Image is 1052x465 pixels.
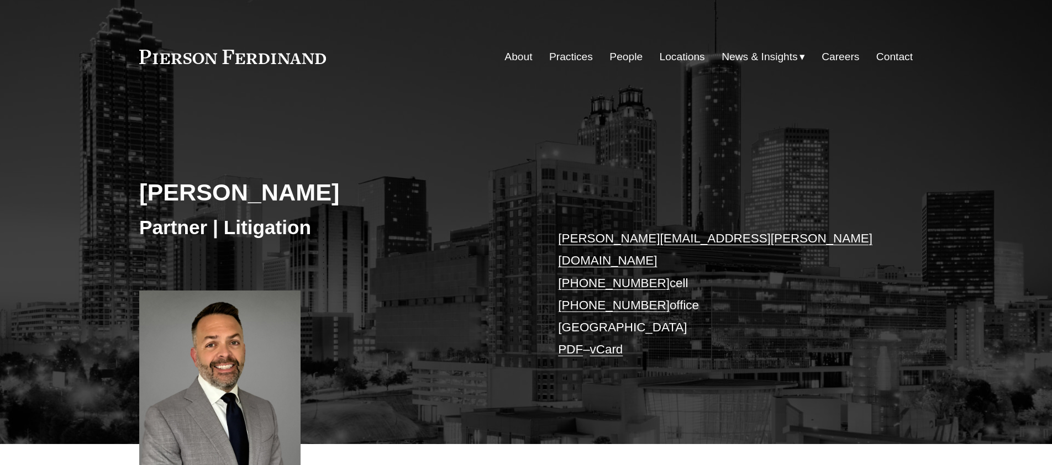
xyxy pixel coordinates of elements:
a: [PHONE_NUMBER] [558,276,670,290]
a: vCard [590,342,623,356]
span: News & Insights [722,47,798,67]
a: [PHONE_NUMBER] [558,298,670,312]
a: People [609,46,643,67]
a: folder dropdown [722,46,805,67]
a: Practices [549,46,593,67]
a: PDF [558,342,583,356]
a: About [504,46,532,67]
h2: [PERSON_NAME] [139,178,526,207]
h3: Partner | Litigation [139,215,526,240]
p: cell office [GEOGRAPHIC_DATA] – [558,228,880,361]
a: [PERSON_NAME][EMAIL_ADDRESS][PERSON_NAME][DOMAIN_NAME] [558,231,872,267]
a: Contact [876,46,913,67]
a: Locations [660,46,705,67]
a: Careers [822,46,859,67]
